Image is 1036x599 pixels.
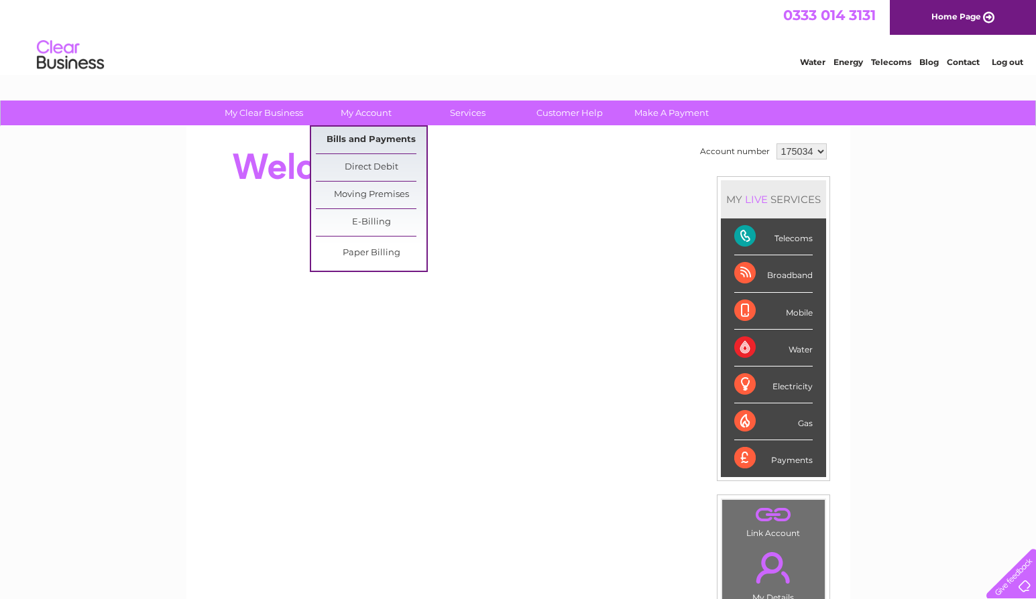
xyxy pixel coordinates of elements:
a: Contact [947,57,980,67]
div: Payments [734,440,813,476]
div: Mobile [734,293,813,330]
a: Paper Billing [316,240,426,267]
div: Electricity [734,367,813,403]
a: Blog [919,57,939,67]
a: Direct Debit [316,154,426,181]
div: Broadband [734,255,813,292]
a: Energy [833,57,863,67]
td: Link Account [722,499,825,541]
a: . [726,544,821,591]
a: . [726,503,821,527]
div: LIVE [742,193,770,206]
div: MY SERVICES [721,180,826,218]
a: Bills and Payments [316,127,426,153]
a: Customer Help [514,101,625,125]
td: Account number [697,140,773,163]
img: logo.png [36,35,105,76]
a: Moving Premises [316,182,426,208]
a: My Account [310,101,421,125]
div: Telecoms [734,218,813,255]
a: My Clear Business [209,101,319,125]
a: E-Billing [316,209,426,236]
div: Gas [734,403,813,440]
a: Log out [992,57,1023,67]
a: Make A Payment [616,101,727,125]
a: Water [800,57,825,67]
div: Water [734,330,813,367]
a: 0333 014 3131 [783,7,876,23]
div: Clear Business is a trading name of Verastar Limited (registered in [GEOGRAPHIC_DATA] No. 3667643... [202,7,836,65]
a: Services [412,101,523,125]
a: Telecoms [871,57,911,67]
